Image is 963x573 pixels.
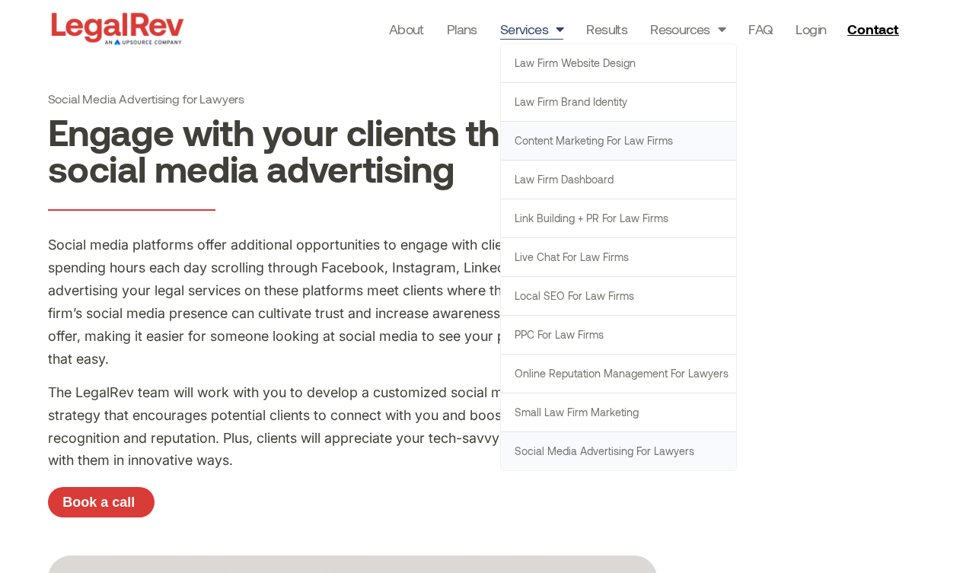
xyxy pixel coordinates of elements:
[501,83,736,121] a: Law Firm Brand Identity
[501,277,736,315] a: Local SEO for Law Firms
[500,43,737,471] ul: Services
[501,238,736,276] a: Live Chat for Law Firms
[501,44,736,82] a: Law Firm Website Design
[62,495,135,509] span: Book a call
[501,355,736,393] a: Online Reputation Management for Lawyers
[389,18,827,40] nav: Menu
[501,432,736,470] a: Social Media Advertising for Lawyers
[501,393,736,431] a: Small Law Firm Marketing
[389,18,424,40] a: About
[748,18,773,40] a: FAQ
[847,22,898,36] span: Contact
[48,234,657,370] p: Social media platforms offer additional opportunities to engage with clients. With people spendin...
[48,487,155,517] a: Book a call
[48,91,657,106] h1: Social Media Advertising for Lawyers
[447,18,477,40] a: Plans
[501,122,736,160] a: Content Marketing for Law Firms
[48,381,657,473] p: The LegalRev team will work with you to develop a customized social media advertising strategy th...
[796,18,826,40] a: Login
[500,18,564,40] a: Services
[48,113,657,186] h2: Engage with your clients through social media advertising
[841,17,908,41] a: Contact
[501,316,736,354] a: PPC for Law Firms
[586,18,627,40] a: Results
[501,199,736,237] a: Link Building + PR for Law Firms
[501,161,736,199] a: Law Firm Dashboard
[650,18,725,40] a: Resources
